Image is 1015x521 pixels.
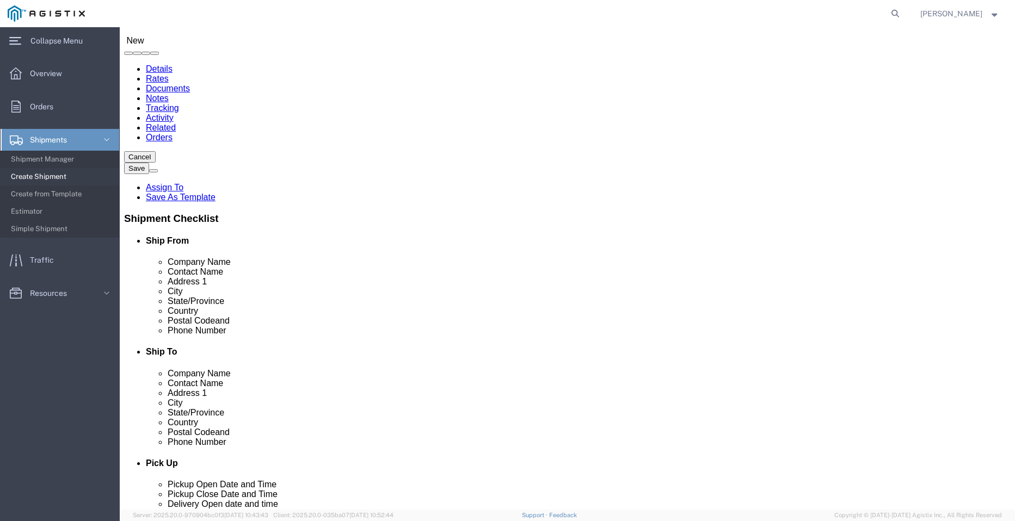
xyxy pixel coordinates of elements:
[30,249,61,271] span: Traffic
[1,63,119,84] a: Overview
[834,511,1002,520] span: Copyright © [DATE]-[DATE] Agistix Inc., All Rights Reserved
[1,96,119,117] a: Orders
[549,512,577,518] a: Feedback
[11,148,112,170] span: Shipment Manager
[522,512,549,518] a: Support
[224,512,268,518] span: [DATE] 10:43:43
[1,129,119,151] a: Shipments
[30,30,90,52] span: Collapse Menu
[349,512,393,518] span: [DATE] 10:52:44
[30,96,61,117] span: Orders
[120,27,1015,510] iframe: FS Legacy Container
[11,201,112,222] span: Estimator
[1,249,119,271] a: Traffic
[30,129,75,151] span: Shipments
[1,282,119,304] a: Resources
[273,512,393,518] span: Client: 2025.20.0-035ba07
[30,282,75,304] span: Resources
[11,218,112,240] span: Simple Shipment
[30,63,70,84] span: Overview
[920,8,982,20] span: Juan Ruiz
[11,183,112,205] span: Create from Template
[8,5,85,22] img: logo
[11,166,112,188] span: Create Shipment
[133,512,268,518] span: Server: 2025.20.0-970904bc0f3
[920,7,1000,20] button: [PERSON_NAME]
